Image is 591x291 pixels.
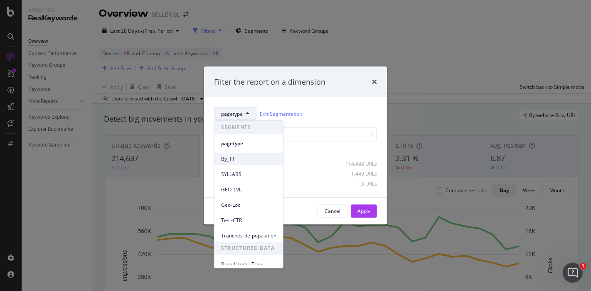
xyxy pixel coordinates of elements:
span: 1 [580,263,586,269]
div: modal [204,66,387,225]
div: 114,488 URLs [336,160,377,167]
iframe: Intercom live chat [563,263,583,283]
button: Apply [351,205,377,218]
div: Apply [357,208,370,215]
input: Search [214,127,377,142]
div: 3 URLs [336,180,377,187]
button: Cancel [318,205,347,218]
span: Tranches-de-population [221,232,276,240]
div: Select all data available [214,148,377,155]
span: SYLLABS [221,171,276,178]
span: Geo-Loc [221,201,276,209]
span: SEGMENTS [214,121,283,134]
span: By_TT [221,155,276,163]
div: times [372,76,377,87]
span: pagetype [221,110,243,117]
span: GEO_LVL [221,186,276,193]
div: Cancel [325,208,340,215]
button: pagetype [214,107,256,120]
a: Edit Segmentation [260,109,302,118]
span: Breadcrumb Tree [221,261,276,268]
span: Test-CTR [221,217,276,224]
div: 1,449 URLs [336,170,377,177]
div: Filter the report on a dimension [214,76,325,87]
span: STRUCTURED DATA [214,242,283,255]
span: pagetype [221,140,276,147]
